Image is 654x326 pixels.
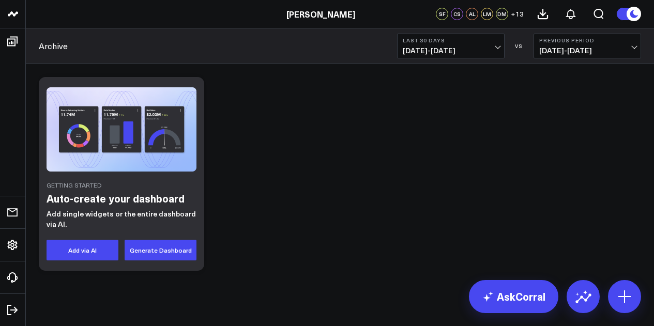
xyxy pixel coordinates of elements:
[397,34,505,58] button: Last 30 Days[DATE]-[DATE]
[451,8,463,20] div: CS
[466,8,478,20] div: AL
[511,8,524,20] button: +13
[534,34,641,58] button: Previous Period[DATE]-[DATE]
[39,40,68,52] a: Archive
[481,8,493,20] div: LM
[47,191,196,206] h2: Auto-create your dashboard
[510,43,528,49] div: VS
[539,46,635,55] span: [DATE] - [DATE]
[47,240,118,260] button: Add via AI
[539,37,635,43] b: Previous Period
[436,8,448,20] div: SF
[511,10,524,18] span: + 13
[47,182,196,188] div: Getting Started
[496,8,508,20] div: DM
[286,8,355,20] a: [PERSON_NAME]
[403,37,499,43] b: Last 30 Days
[47,209,196,229] p: Add single widgets or the entire dashboard via AI.
[469,280,558,313] a: AskCorral
[403,46,499,55] span: [DATE] - [DATE]
[125,240,196,260] button: Generate Dashboard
